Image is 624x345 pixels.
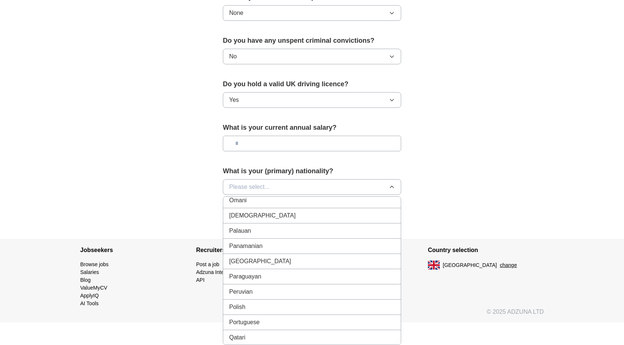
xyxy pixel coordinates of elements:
div: © 2025 ADZUNA LTD [74,307,550,322]
span: Polish [229,303,246,312]
label: What is your current annual salary? [223,123,401,133]
span: None [229,9,243,17]
button: None [223,5,401,21]
a: API [196,277,205,283]
span: Qatari [229,333,246,342]
span: Please select... [229,183,270,191]
span: Peruvian [229,287,253,296]
a: Browse jobs [80,261,108,267]
label: What is your (primary) nationality? [223,166,401,176]
span: Yes [229,96,239,104]
button: change [500,261,517,269]
h4: Country selection [428,240,544,261]
span: Paraguayan [229,272,261,281]
button: Yes [223,92,401,108]
a: ApplyIQ [80,293,99,299]
span: Omani [229,196,247,205]
span: [GEOGRAPHIC_DATA] [229,257,291,266]
span: Panamanian [229,242,263,251]
img: UK flag [428,261,440,270]
button: Please select... [223,179,401,195]
a: ValueMyCV [80,285,107,291]
a: Salaries [80,269,99,275]
span: Portuguese [229,318,260,327]
span: No [229,52,237,61]
a: Adzuna Intelligence [196,269,241,275]
a: AI Tools [80,300,99,306]
label: Do you hold a valid UK driving licence? [223,79,401,89]
span: [DEMOGRAPHIC_DATA] [229,211,296,220]
label: Do you have any unspent criminal convictions? [223,36,401,46]
span: [GEOGRAPHIC_DATA] [443,261,497,269]
button: No [223,49,401,64]
a: Blog [80,277,91,283]
a: Post a job [196,261,219,267]
span: Palauan [229,226,251,235]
